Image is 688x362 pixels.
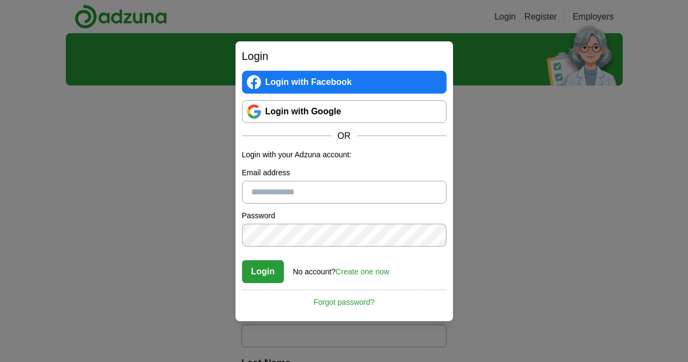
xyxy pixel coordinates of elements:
[242,100,447,123] a: Login with Google
[242,71,447,94] a: Login with Facebook
[336,267,389,276] a: Create one now
[242,290,447,308] a: Forgot password?
[242,149,447,161] p: Login with your Adzuna account:
[242,210,447,222] label: Password
[242,48,447,64] h2: Login
[331,130,357,143] span: OR
[242,260,284,283] button: Login
[242,167,447,179] label: Email address
[293,260,389,278] div: No account?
